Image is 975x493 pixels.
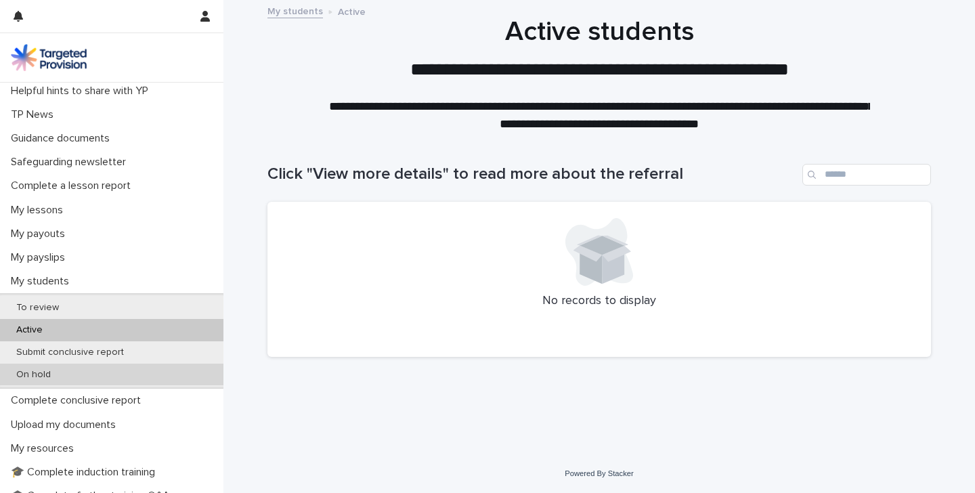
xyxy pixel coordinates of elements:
p: My students [5,275,80,288]
p: On hold [5,369,62,381]
p: Safeguarding newsletter [5,156,137,169]
p: Complete conclusive report [5,394,152,407]
p: My payslips [5,251,76,264]
p: TP News [5,108,64,121]
p: No records to display [284,294,915,309]
p: Upload my documents [5,419,127,431]
p: Guidance documents [5,132,121,145]
p: Helpful hints to share with YP [5,85,159,98]
p: My lessons [5,204,74,217]
img: M5nRWzHhSzIhMunXDL62 [11,44,87,71]
p: To review [5,302,70,314]
a: Powered By Stacker [565,469,633,477]
p: Active [5,324,53,336]
input: Search [802,164,931,186]
p: Submit conclusive report [5,347,135,358]
p: My payouts [5,228,76,240]
a: My students [267,3,323,18]
h1: Active students [267,16,931,48]
p: 🎓 Complete induction training [5,466,166,479]
p: My resources [5,442,85,455]
p: Active [338,3,366,18]
h1: Click "View more details" to read more about the referral [267,165,797,184]
p: Complete a lesson report [5,179,142,192]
